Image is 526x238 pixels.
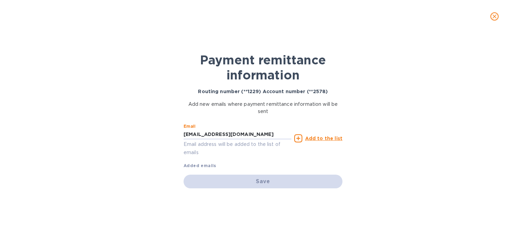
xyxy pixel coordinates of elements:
[200,52,326,83] b: Payment remittance information
[184,163,216,168] b: Added emails
[305,136,342,141] u: Add to the list
[198,89,328,94] b: Routing number (**1229) Account number (**2578)
[486,8,503,25] button: close
[184,101,342,115] p: Add new emails where payment remittance information will be sent
[184,140,291,156] p: Email address will be added to the list of emails
[184,124,196,128] label: Email
[284,130,292,138] keeper-lock: Open Keeper Popup
[184,129,291,140] input: Enter email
